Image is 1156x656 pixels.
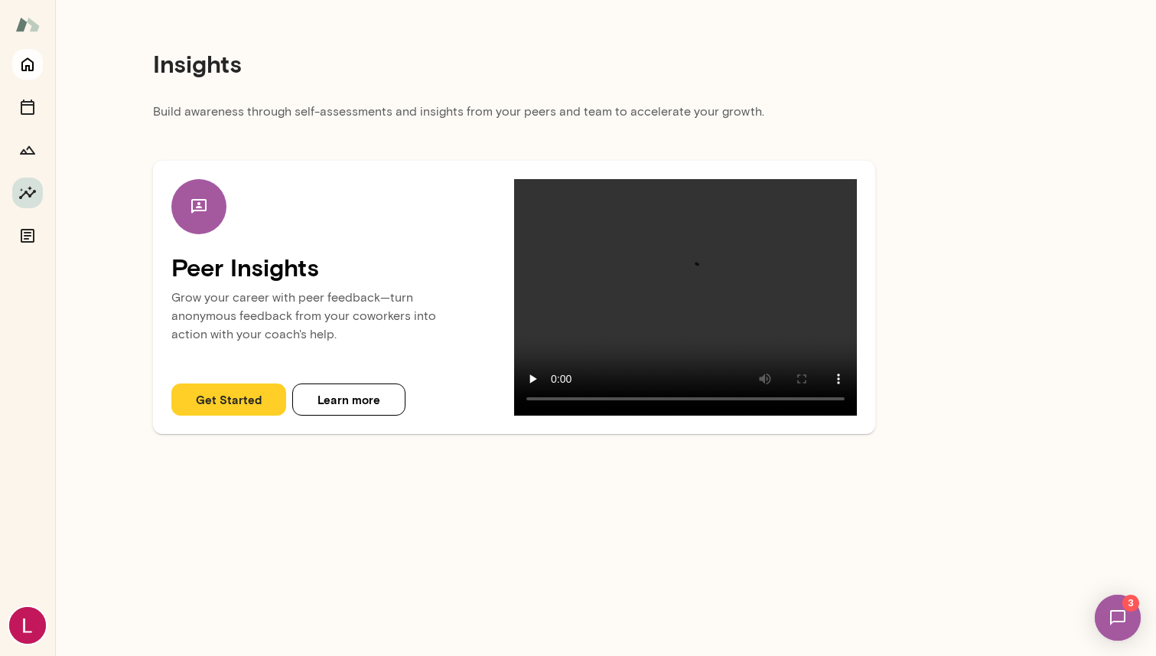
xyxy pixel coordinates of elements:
[171,383,286,416] button: Get Started
[12,178,43,208] button: Insights
[171,253,514,282] h4: Peer Insights
[292,383,405,416] button: Learn more
[153,161,875,434] div: Peer InsightsGrow your career with peer feedback—turn anonymous feedback from your coworkers into...
[153,49,242,78] h4: Insights
[171,282,514,359] p: Grow your career with peer feedback—turn anonymous feedback from your coworkers into action with ...
[12,220,43,251] button: Documents
[12,92,43,122] button: Sessions
[12,135,43,165] button: Growth Plan
[9,607,46,644] img: Logan Bestwick
[12,49,43,80] button: Home
[15,10,40,39] img: Mento
[153,103,875,130] p: Build awareness through self-assessments and insights from your peers and team to accelerate your...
